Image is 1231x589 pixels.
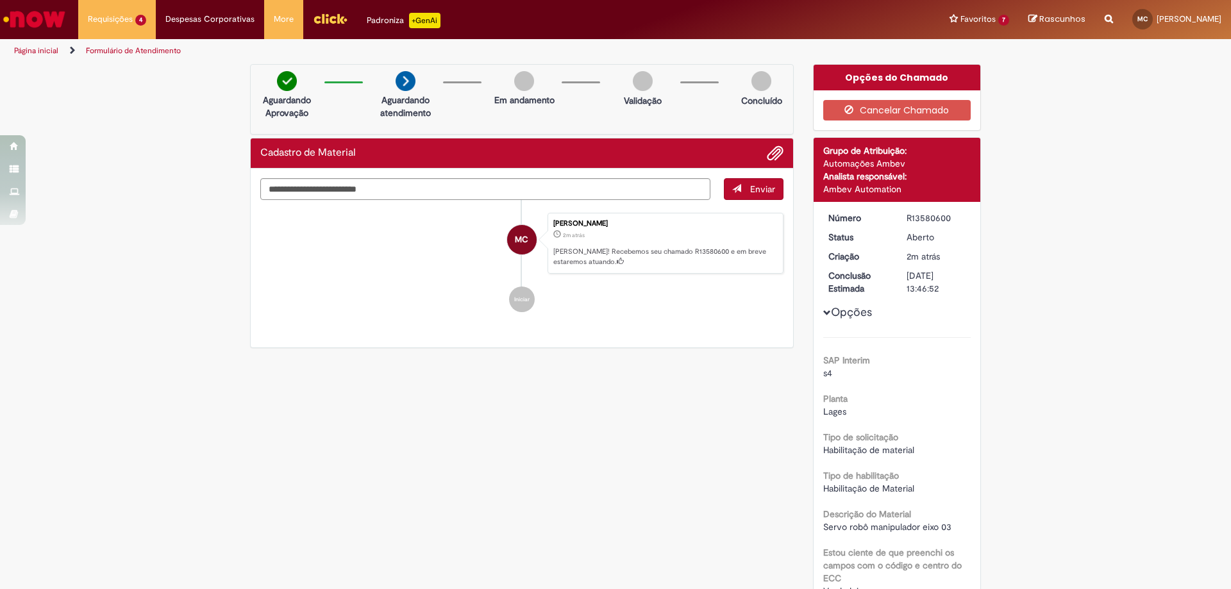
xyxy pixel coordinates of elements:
[823,406,846,417] span: Lages
[514,71,534,91] img: img-circle-grey.png
[767,145,783,162] button: Adicionar anexos
[633,71,653,91] img: img-circle-grey.png
[823,367,832,379] span: s4
[819,250,898,263] dt: Criação
[86,46,181,56] a: Formulário de Atendimento
[907,212,966,224] div: R13580600
[907,231,966,244] div: Aberto
[823,483,914,494] span: Habilitação de Material
[819,231,898,244] dt: Status
[1028,13,1085,26] a: Rascunhos
[1157,13,1221,24] span: [PERSON_NAME]
[313,9,348,28] img: click_logo_yellow_360x200.png
[819,269,898,295] dt: Conclusão Estimada
[960,13,996,26] span: Favoritos
[823,521,951,533] span: Servo robô manipulador eixo 03
[823,547,962,584] b: Estou ciente de que preenchi os campos com o código e centro do ECC
[907,250,966,263] div: 30/09/2025 10:46:46
[494,94,555,106] p: Em andamento
[10,39,811,63] ul: Trilhas de página
[256,94,318,119] p: Aguardando Aprovação
[165,13,255,26] span: Despesas Corporativas
[563,231,585,239] span: 2m atrás
[260,178,710,200] textarea: Digite sua mensagem aqui...
[823,393,848,404] b: Planta
[563,231,585,239] time: 30/09/2025 10:46:46
[553,247,776,267] p: [PERSON_NAME]! Recebemos seu chamado R13580600 e em breve estaremos atuando.
[741,94,782,107] p: Concluído
[750,183,775,195] span: Enviar
[819,212,898,224] dt: Número
[814,65,981,90] div: Opções do Chamado
[907,251,940,262] time: 30/09/2025 10:46:46
[260,213,783,274] li: Matheus Moreira Chaves
[277,71,297,91] img: check-circle-green.png
[823,470,899,481] b: Tipo de habilitação
[409,13,440,28] p: +GenAi
[396,71,415,91] img: arrow-next.png
[515,224,528,255] span: MC
[823,431,898,443] b: Tipo de solicitação
[823,183,971,195] div: Ambev Automation
[823,444,914,456] span: Habilitação de material
[88,13,133,26] span: Requisições
[1,6,67,32] img: ServiceNow
[14,46,58,56] a: Página inicial
[724,178,783,200] button: Enviar
[823,157,971,170] div: Automações Ambev
[1137,15,1148,23] span: MC
[907,251,940,262] span: 2m atrás
[823,508,911,520] b: Descrição do Material
[274,13,294,26] span: More
[367,13,440,28] div: Padroniza
[507,225,537,254] div: Matheus Moreira Chaves
[260,200,783,326] ul: Histórico de tíquete
[374,94,437,119] p: Aguardando atendimento
[823,100,971,120] button: Cancelar Chamado
[998,15,1009,26] span: 7
[624,94,662,107] p: Validação
[260,147,356,159] h2: Cadastro de Material Histórico de tíquete
[823,144,971,157] div: Grupo de Atribuição:
[1039,13,1085,25] span: Rascunhos
[907,269,966,295] div: [DATE] 13:46:52
[823,170,971,183] div: Analista responsável:
[135,15,146,26] span: 4
[823,354,870,366] b: SAP Interim
[751,71,771,91] img: img-circle-grey.png
[553,220,776,228] div: [PERSON_NAME]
